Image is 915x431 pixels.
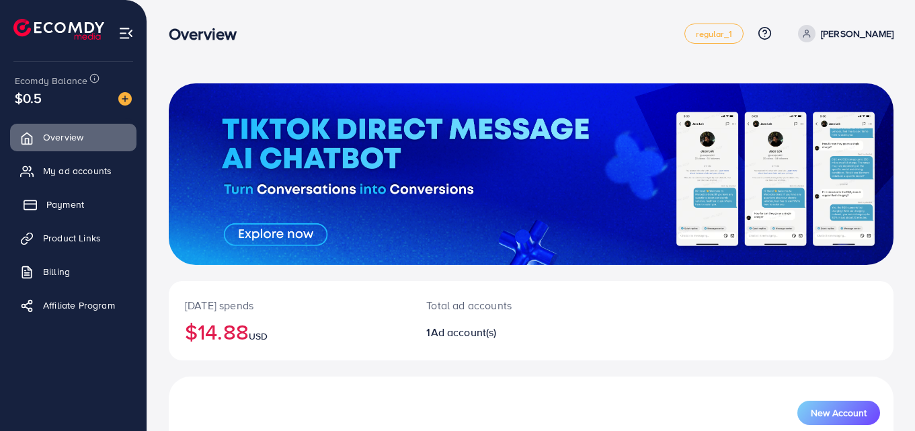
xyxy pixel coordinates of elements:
[10,124,136,151] a: Overview
[15,88,42,108] span: $0.5
[249,329,268,343] span: USD
[185,297,394,313] p: [DATE] spends
[426,326,575,339] h2: 1
[43,130,83,144] span: Overview
[797,401,880,425] button: New Account
[426,297,575,313] p: Total ad accounts
[431,325,497,340] span: Ad account(s)
[858,370,905,421] iframe: Chat
[821,26,893,42] p: [PERSON_NAME]
[46,198,84,211] span: Payment
[10,258,136,285] a: Billing
[793,25,893,42] a: [PERSON_NAME]
[169,24,247,44] h3: Overview
[118,26,134,41] img: menu
[10,191,136,218] a: Payment
[43,299,115,312] span: Affiliate Program
[118,92,132,106] img: image
[43,265,70,278] span: Billing
[684,24,743,44] a: regular_1
[15,74,87,87] span: Ecomdy Balance
[10,157,136,184] a: My ad accounts
[43,231,101,245] span: Product Links
[13,19,104,40] img: logo
[43,164,112,178] span: My ad accounts
[696,30,731,38] span: regular_1
[10,292,136,319] a: Affiliate Program
[185,319,394,344] h2: $14.88
[10,225,136,251] a: Product Links
[811,408,867,418] span: New Account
